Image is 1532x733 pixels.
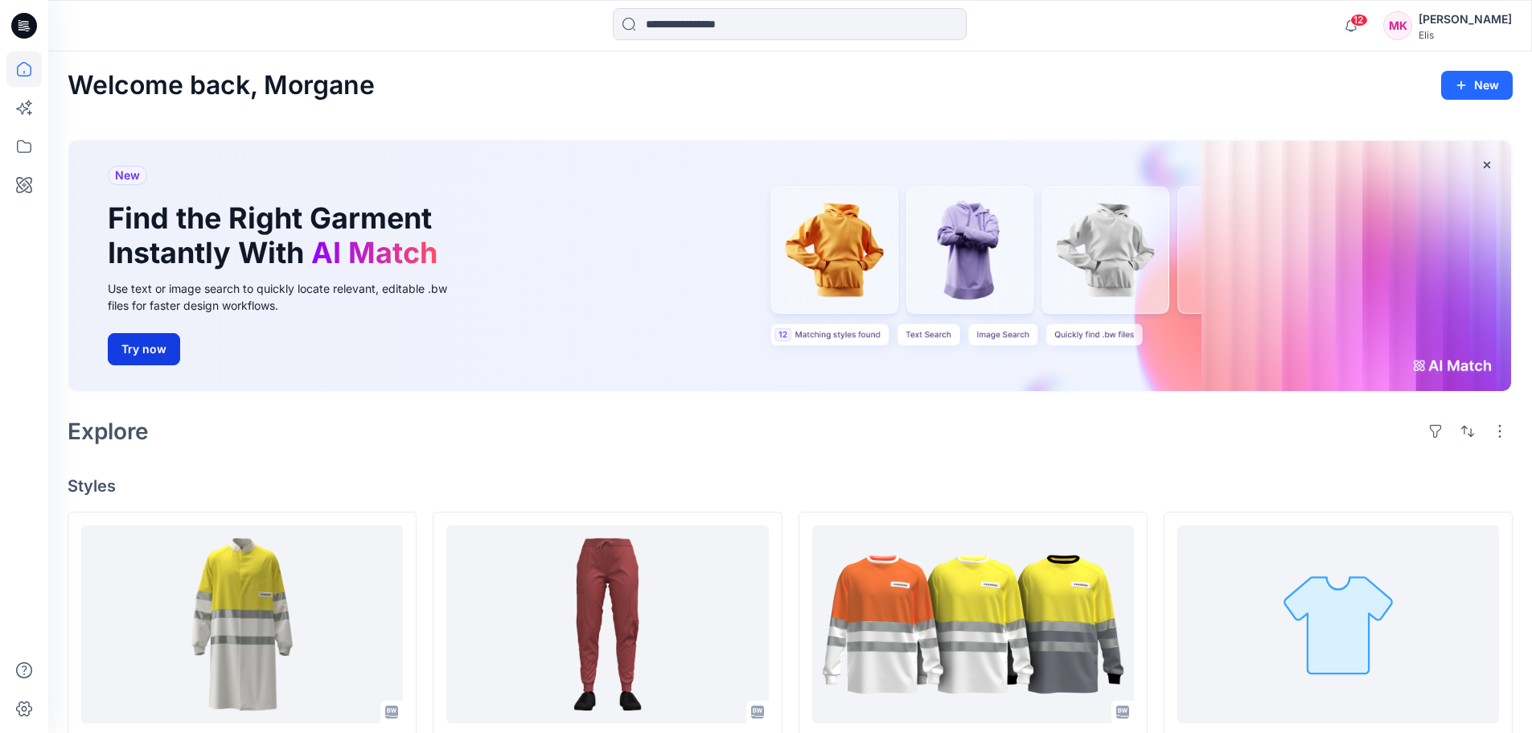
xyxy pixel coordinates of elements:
div: Elis [1419,29,1512,41]
span: AI Match [311,235,437,270]
button: Try now [108,333,180,365]
h1: Find the Right Garment Instantly With [108,201,446,270]
span: New [115,166,140,185]
div: MK [1383,11,1412,40]
div: Use text or image search to quickly locate relevant, editable .bw files for faster design workflows. [108,280,470,314]
h4: Styles [68,476,1513,496]
button: New [1441,71,1513,100]
a: FERRERO_Coat_Foodindustry_Men [81,525,403,724]
a: FERRERO_T-shirt_Men [812,525,1134,724]
h2: Explore [68,418,149,444]
div: [PERSON_NAME] [1419,10,1512,29]
a: TRWOMANHEALTHCARE [446,525,768,724]
span: 12 [1350,14,1368,27]
a: H748 [1177,525,1499,724]
h2: Welcome back, Morgane [68,71,375,101]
